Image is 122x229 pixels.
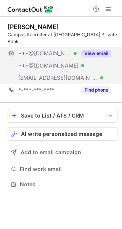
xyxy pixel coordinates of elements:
[8,179,117,190] button: Notes
[20,166,114,173] span: Find work email
[21,149,81,155] span: Add to email campaign
[21,113,104,119] div: Save to List / ATS / CRM
[8,109,117,123] button: save-profile-one-click
[20,181,114,188] span: Notes
[8,23,59,31] div: [PERSON_NAME]
[18,74,98,81] span: [EMAIL_ADDRESS][DOMAIN_NAME]
[18,62,79,69] span: ***@[DOMAIN_NAME]
[81,86,111,94] button: Reveal Button
[21,131,102,137] span: AI write personalized message
[8,164,117,174] button: Find work email
[8,5,53,14] img: ContactOut v5.3.10
[8,145,117,159] button: Add to email campaign
[18,50,71,57] span: ***@[DOMAIN_NAME]
[8,31,117,45] div: Campus Recruiter at [GEOGRAPHIC_DATA] Private Bank
[8,127,117,141] button: AI write personalized message
[81,50,111,57] button: Reveal Button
